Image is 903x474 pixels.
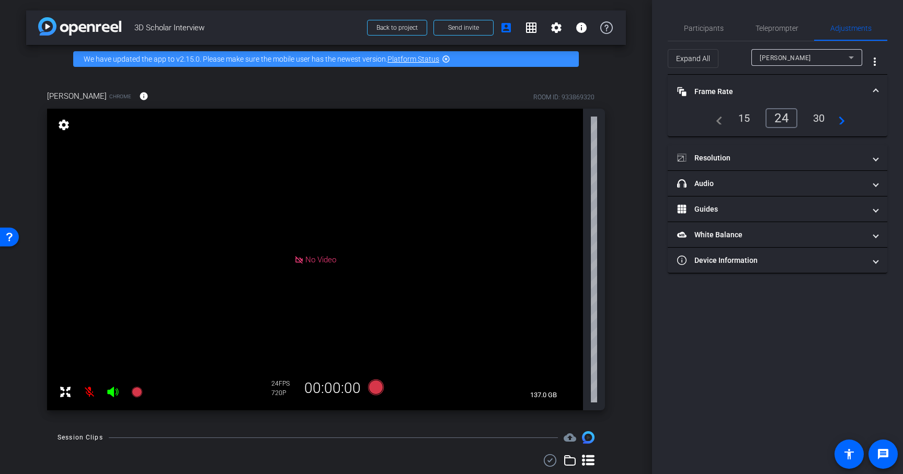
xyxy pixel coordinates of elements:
[756,25,798,32] span: Teleprompter
[47,90,107,102] span: [PERSON_NAME]
[367,20,427,36] button: Back to project
[305,255,336,264] span: No Video
[525,21,538,34] mat-icon: grid_on
[843,448,855,460] mat-icon: accessibility
[575,21,588,34] mat-icon: info
[668,75,887,108] mat-expansion-panel-header: Frame Rate
[582,431,595,444] img: Session clips
[38,17,121,36] img: app-logo
[677,204,865,215] mat-panel-title: Guides
[564,431,576,444] mat-icon: cloud_upload
[279,380,290,387] span: FPS
[376,24,418,31] span: Back to project
[433,20,494,36] button: Send invite
[58,432,103,443] div: Session Clips
[830,25,872,32] span: Adjustments
[500,21,512,34] mat-icon: account_box
[684,25,724,32] span: Participants
[387,55,439,63] a: Platform Status
[550,21,563,34] mat-icon: settings
[668,108,887,136] div: Frame Rate
[677,255,865,266] mat-panel-title: Device Information
[677,229,865,240] mat-panel-title: White Balance
[765,108,797,128] div: 24
[710,112,723,124] mat-icon: navigate_before
[56,119,71,131] mat-icon: settings
[271,389,298,397] div: 720P
[668,49,718,68] button: Expand All
[668,248,887,273] mat-expansion-panel-header: Device Information
[298,379,368,397] div: 00:00:00
[668,196,887,222] mat-expansion-panel-header: Guides
[677,153,865,164] mat-panel-title: Resolution
[448,24,479,32] span: Send invite
[877,448,889,460] mat-icon: message
[109,93,131,100] span: Chrome
[668,171,887,196] mat-expansion-panel-header: Audio
[73,51,579,67] div: We have updated the app to v2.15.0. Please make sure the mobile user has the newest version.
[442,55,450,63] mat-icon: highlight_off
[832,112,845,124] mat-icon: navigate_next
[668,222,887,247] mat-expansion-panel-header: White Balance
[760,54,811,62] span: [PERSON_NAME]
[676,49,710,68] span: Expand All
[533,93,595,102] div: ROOM ID: 933869320
[139,91,148,101] mat-icon: info
[271,379,298,388] div: 24
[730,109,758,127] div: 15
[862,49,887,74] button: More Options for Adjustments Panel
[564,431,576,444] span: Destinations for your clips
[668,145,887,170] mat-expansion-panel-header: Resolution
[677,178,865,189] mat-panel-title: Audio
[805,109,833,127] div: 30
[677,86,865,97] mat-panel-title: Frame Rate
[868,55,881,68] mat-icon: more_vert
[134,17,361,38] span: 3D Scholar Interview
[527,389,561,401] span: 137.0 GB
